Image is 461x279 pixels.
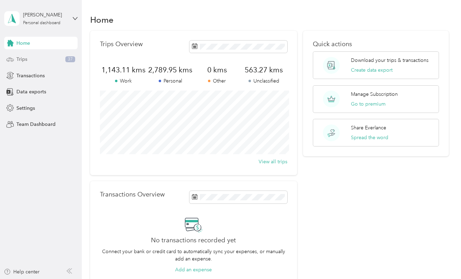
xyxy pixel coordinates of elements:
[100,77,147,85] p: Work
[16,88,46,95] span: Data exports
[4,268,39,276] button: Help center
[16,40,30,47] span: Home
[351,124,386,131] p: Share Everlance
[313,41,439,48] p: Quick actions
[16,72,45,79] span: Transactions
[90,16,114,23] h1: Home
[351,100,386,108] button: Go to premium
[351,91,398,98] p: Manage Subscription
[240,77,287,85] p: Unclassified
[23,11,67,19] div: [PERSON_NAME]
[422,240,461,279] iframe: Everlance-gr Chat Button Frame
[100,65,147,75] span: 1,143.11 kms
[147,65,194,75] span: 2,789.95 kms
[16,56,27,63] span: Trips
[147,77,194,85] p: Personal
[65,56,75,63] span: 37
[151,237,236,244] h2: No transactions recorded yet
[194,65,240,75] span: 0 kms
[351,57,428,64] p: Download your trips & transactions
[351,134,388,141] button: Spread the word
[351,66,392,74] button: Create data export
[16,121,56,128] span: Team Dashboard
[194,77,240,85] p: Other
[259,158,287,165] button: View all trips
[23,21,60,25] div: Personal dashboard
[175,266,212,273] button: Add an expense
[100,191,165,198] p: Transactions Overview
[100,248,287,263] p: Connect your bank or credit card to automatically sync your expenses, or manually add an expense.
[16,105,35,112] span: Settings
[240,65,287,75] span: 563.27 kms
[100,41,143,48] p: Trips Overview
